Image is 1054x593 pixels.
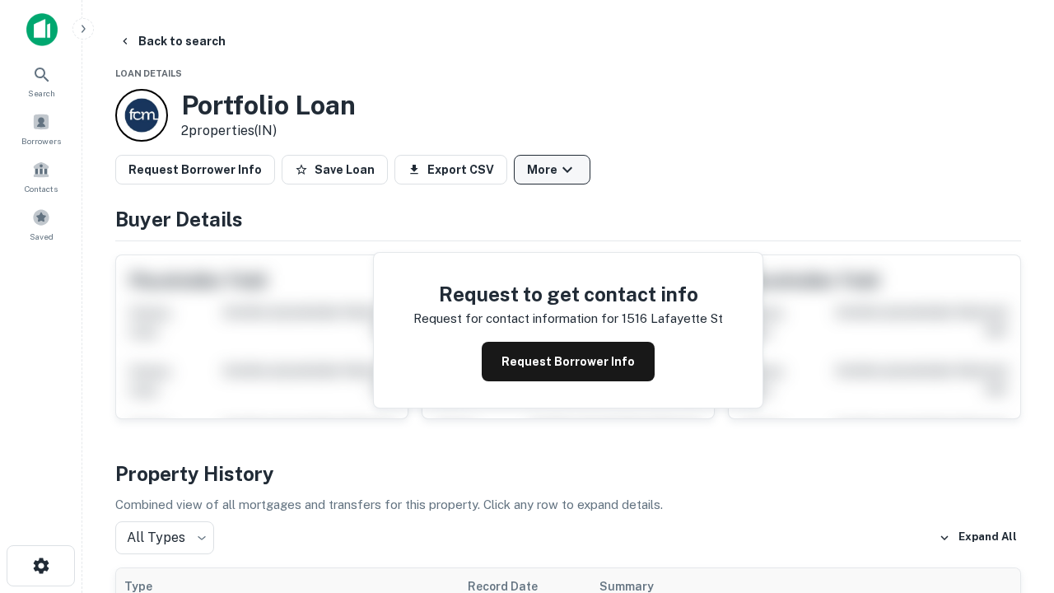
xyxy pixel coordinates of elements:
p: 1516 lafayette st [622,309,723,329]
button: Export CSV [394,155,507,184]
span: Search [28,86,55,100]
p: Combined view of all mortgages and transfers for this property. Click any row to expand details. [115,495,1021,515]
span: Saved [30,230,54,243]
a: Contacts [5,154,77,198]
span: Contacts [25,182,58,195]
h4: Property History [115,459,1021,488]
p: 2 properties (IN) [181,121,356,141]
button: Save Loan [282,155,388,184]
h3: Portfolio Loan [181,90,356,121]
a: Borrowers [5,106,77,151]
span: Loan Details [115,68,182,78]
button: More [514,155,590,184]
div: All Types [115,521,214,554]
img: capitalize-icon.png [26,13,58,46]
button: Request Borrower Info [482,342,655,381]
h4: Buyer Details [115,204,1021,234]
a: Saved [5,202,77,246]
p: Request for contact information for [413,309,618,329]
button: Back to search [112,26,232,56]
button: Request Borrower Info [115,155,275,184]
span: Borrowers [21,134,61,147]
a: Search [5,58,77,103]
button: Expand All [935,525,1021,550]
iframe: Chat Widget [972,409,1054,488]
h4: Request to get contact info [413,279,723,309]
